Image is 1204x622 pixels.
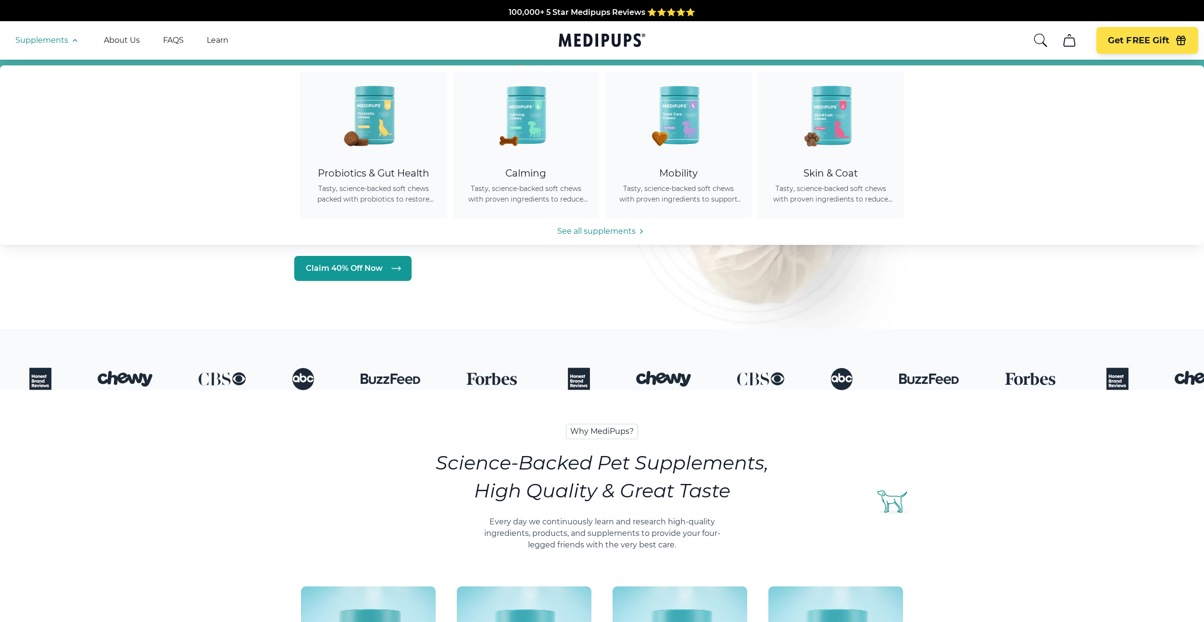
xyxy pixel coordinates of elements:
[757,71,904,218] a: Skin & Coat Chews - MedipupsSkin & CoatTasty, science-backed soft chews with proven ingredients t...
[769,183,892,204] span: Tasty, science-backed soft chews with proven ingredients to reduce shedding, promote healthy skin...
[566,424,638,439] span: Why MediPups?
[605,71,752,218] a: Joint Care Chews - MedipupsMobilityTasty, science-backed soft chews with proven ingredients to su...
[294,256,412,281] a: Claim 40% Off Now
[464,183,588,204] span: Tasty, science-backed soft chews with proven ingredients to reduce anxiety, promote relaxation, a...
[15,36,68,45] span: Supplements
[452,71,599,218] a: Calming Dog Chews - MedipupsCalmingTasty, science-backed soft chews with proven ingredients to re...
[1108,35,1169,46] span: Get FREE Gift
[163,36,184,45] a: FAQS
[1033,33,1048,48] button: search
[312,167,435,179] div: Probiotics & Gut Health
[788,71,874,158] img: Skin & Coat Chews - Medipups
[616,167,740,179] div: Mobility
[509,8,695,17] span: 100,000+ 5 Star Medipups Reviews ⭐️⭐️⭐️⭐️⭐️
[464,167,588,179] div: Calming
[436,449,768,505] h2: Science-Backed Pet Supplements, High Quality & Great Taste
[1058,29,1081,52] button: cart
[300,71,447,218] a: Probiotic Dog Chews - MedipupsProbiotics & Gut HealthTasty, science-backed soft chews packed with...
[635,71,722,158] img: Joint Care Chews - Medipups
[559,31,645,51] a: Medipups
[330,71,417,158] img: Probiotic Dog Chews - Medipups
[207,36,228,45] a: Learn
[769,167,892,179] div: Skin & Coat
[1096,27,1198,54] button: Get FREE Gift
[473,516,731,551] p: Every day we continuously learn and research high-quality ingredients, products, and supplements ...
[483,71,569,158] img: Calming Dog Chews - Medipups
[312,183,435,204] span: Tasty, science-backed soft chews packed with probiotics to restore gut balance, ease itching, sup...
[15,35,81,46] button: Supplements
[104,36,140,45] a: About Us
[616,183,740,204] span: Tasty, science-backed soft chews with proven ingredients to support joint health, improve mobilit...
